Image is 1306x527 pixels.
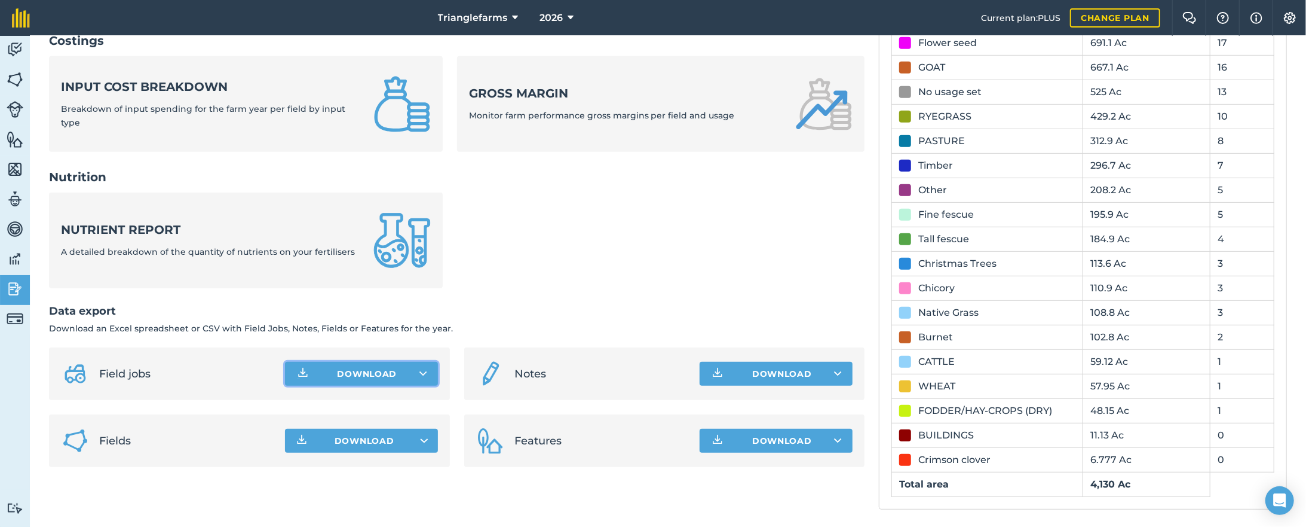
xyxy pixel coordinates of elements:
[1083,447,1210,472] td: 6.777 Ac
[1210,227,1274,251] td: 4
[7,502,23,514] img: svg+xml;base64,PD94bWwgdmVyc2lvbj0iMS4wIiBlbmNvZGluZz0idXRmLTgiPz4KPCEtLSBHZW5lcmF0b3I6IEFkb2JlIE...
[981,11,1060,25] span: Current plan : PLUS
[1210,178,1274,202] td: 5
[49,303,864,320] h2: Data export
[1083,251,1210,276] td: 113.6 Ac
[1210,80,1274,104] td: 13
[1210,104,1274,129] td: 10
[7,41,23,59] img: svg+xml;base64,PD94bWwgdmVyc2lvbj0iMS4wIiBlbmNvZGluZz0idXRmLTgiPz4KPCEtLSBHZW5lcmF0b3I6IEFkb2JlIE...
[539,11,563,25] span: 2026
[61,78,359,95] strong: Input cost breakdown
[1083,55,1210,80] td: 667.1 Ac
[795,75,853,133] img: Gross margin
[49,322,864,335] p: Download an Excel spreadsheet or CSV with Field Jobs, Notes, Fields or Features for the year.
[918,36,977,50] div: Flower seed
[296,367,310,381] img: Download icon
[1210,251,1274,276] td: 3
[1283,12,1297,24] img: A cog icon
[918,428,974,443] div: BUILDINGS
[918,306,979,320] div: Native Grass
[918,159,953,173] div: Timber
[1090,479,1130,490] strong: 4,130 Ac
[918,355,955,369] div: CATTLE
[476,360,505,388] img: svg+xml;base64,PD94bWwgdmVyc2lvbj0iMS4wIiBlbmNvZGluZz0idXRmLTgiPz4KPCEtLSBHZW5lcmF0b3I6IEFkb2JlIE...
[1083,374,1210,398] td: 57.95 Ac
[918,281,955,296] div: Chicory
[335,435,394,447] span: Download
[476,427,505,455] img: Features icon
[1210,55,1274,80] td: 16
[7,250,23,268] img: svg+xml;base64,PD94bWwgdmVyc2lvbj0iMS4wIiBlbmNvZGluZz0idXRmLTgiPz4KPCEtLSBHZW5lcmF0b3I6IEFkb2JlIE...
[285,362,438,386] button: Download
[1083,276,1210,300] td: 110.9 Ac
[918,404,1052,418] div: FODDER/HAY-CROPS (DRY)
[1083,129,1210,153] td: 312.9 Ac
[285,429,438,453] button: Download
[1210,276,1274,300] td: 3
[1210,447,1274,472] td: 0
[1210,300,1274,325] td: 3
[918,85,982,99] div: No usage set
[918,208,974,222] div: Fine fescue
[918,183,947,197] div: Other
[49,56,443,152] a: Input cost breakdownBreakdown of input spending for the farm year per field by input type
[1216,12,1230,24] img: A question mark icon
[1083,300,1210,325] td: 108.8 Ac
[7,280,23,298] img: svg+xml;base64,PD94bWwgdmVyc2lvbj0iMS4wIiBlbmNvZGluZz0idXRmLTgiPz4KPCEtLSBHZW5lcmF0b3I6IEFkb2JlIE...
[1210,129,1274,153] td: 8
[7,130,23,148] img: svg+xml;base64,PHN2ZyB4bWxucz0iaHR0cDovL3d3dy53My5vcmcvMjAwMC9zdmciIHdpZHRoPSI1NiIgaGVpZ2h0PSI2MC...
[457,56,865,152] a: Gross marginMonitor farm performance gross margins per field and usage
[918,330,953,345] div: Burnet
[1210,153,1274,178] td: 7
[918,60,945,75] div: GOAT
[61,427,90,455] img: Fields icon
[1083,227,1210,251] td: 184.9 Ac
[918,232,969,246] div: Tall fescue
[373,212,431,269] img: Nutrient report
[514,365,691,382] span: Notes
[710,367,725,381] img: Download icon
[918,109,971,124] div: RYEGRASS
[899,479,949,490] strong: Total area
[918,379,955,394] div: WHEAT
[99,432,275,449] span: Fields
[1210,398,1274,423] td: 1
[61,221,355,238] strong: Nutrient report
[99,365,275,382] span: Field jobs
[1083,349,1210,374] td: 59.12 Ac
[1083,178,1210,202] td: 208.2 Ac
[1070,8,1160,28] a: Change plan
[1083,153,1210,178] td: 296.7 Ac
[1083,80,1210,104] td: 525 Ac
[49,169,864,185] h2: Nutrition
[1083,202,1210,227] td: 195.9 Ac
[1210,349,1274,374] td: 1
[12,8,30,28] img: fieldmargin Logo
[7,190,23,208] img: svg+xml;base64,PD94bWwgdmVyc2lvbj0iMS4wIiBlbmNvZGluZz0idXRmLTgiPz4KPCEtLSBHZW5lcmF0b3I6IEFkb2JlIE...
[7,101,23,118] img: svg+xml;base64,PD94bWwgdmVyc2lvbj0iMS4wIiBlbmNvZGluZz0idXRmLTgiPz4KPCEtLSBHZW5lcmF0b3I6IEFkb2JlIE...
[700,362,853,386] button: Download
[1210,202,1274,227] td: 5
[918,453,991,467] div: Crimson clover
[49,193,443,288] a: Nutrient reportA detailed breakdown of the quantity of nutrients on your fertilisers
[61,103,345,127] span: Breakdown of input spending for the farm year per field by input type
[7,310,23,327] img: svg+xml;base64,PD94bWwgdmVyc2lvbj0iMS4wIiBlbmNvZGluZz0idXRmLTgiPz4KPCEtLSBHZW5lcmF0b3I6IEFkb2JlIE...
[1210,374,1274,398] td: 1
[918,134,965,148] div: PASTURE
[7,71,23,89] img: svg+xml;base64,PHN2ZyB4bWxucz0iaHR0cDovL3d3dy53My5vcmcvMjAwMC9zdmciIHdpZHRoPSI1NiIgaGVpZ2h0PSI2MC...
[438,11,508,25] span: Trianglefarms
[1083,104,1210,129] td: 429.2 Ac
[7,220,23,238] img: svg+xml;base64,PD94bWwgdmVyc2lvbj0iMS4wIiBlbmNvZGluZz0idXRmLTgiPz4KPCEtLSBHZW5lcmF0b3I6IEFkb2JlIE...
[49,32,864,49] h2: Costings
[1083,423,1210,447] td: 11.13 Ac
[1083,325,1210,349] td: 102.8 Ac
[710,434,725,448] img: Download icon
[1250,11,1262,25] img: svg+xml;base64,PHN2ZyB4bWxucz0iaHR0cDovL3d3dy53My5vcmcvMjAwMC9zdmciIHdpZHRoPSIxNyIgaGVpZ2h0PSIxNy...
[469,85,735,102] strong: Gross margin
[7,160,23,178] img: svg+xml;base64,PHN2ZyB4bWxucz0iaHR0cDovL3d3dy53My5vcmcvMjAwMC9zdmciIHdpZHRoPSI1NiIgaGVpZ2h0PSI2MC...
[918,257,997,271] div: Christmas Trees
[61,246,355,257] span: A detailed breakdown of the quantity of nutrients on your fertilisers
[1210,325,1274,349] td: 2
[1265,486,1294,515] div: Open Intercom Messenger
[373,75,431,133] img: Input cost breakdown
